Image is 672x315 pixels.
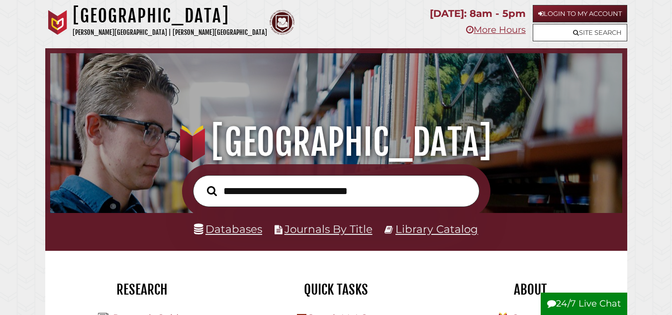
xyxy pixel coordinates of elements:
a: More Hours [466,24,526,35]
img: Calvin Theological Seminary [270,10,294,35]
h2: About [441,281,620,298]
a: Journals By Title [285,222,373,235]
img: Calvin University [45,10,70,35]
i: Search [207,186,217,197]
a: Library Catalog [395,222,478,235]
p: [DATE]: 8am - 5pm [430,5,526,22]
h1: [GEOGRAPHIC_DATA] [60,120,612,164]
h1: [GEOGRAPHIC_DATA] [73,5,267,27]
h2: Research [53,281,232,298]
h2: Quick Tasks [247,281,426,298]
a: Databases [194,222,262,235]
a: Login to My Account [533,5,627,22]
button: Search [202,183,222,199]
a: Site Search [533,24,627,41]
p: [PERSON_NAME][GEOGRAPHIC_DATA] | [PERSON_NAME][GEOGRAPHIC_DATA] [73,27,267,38]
